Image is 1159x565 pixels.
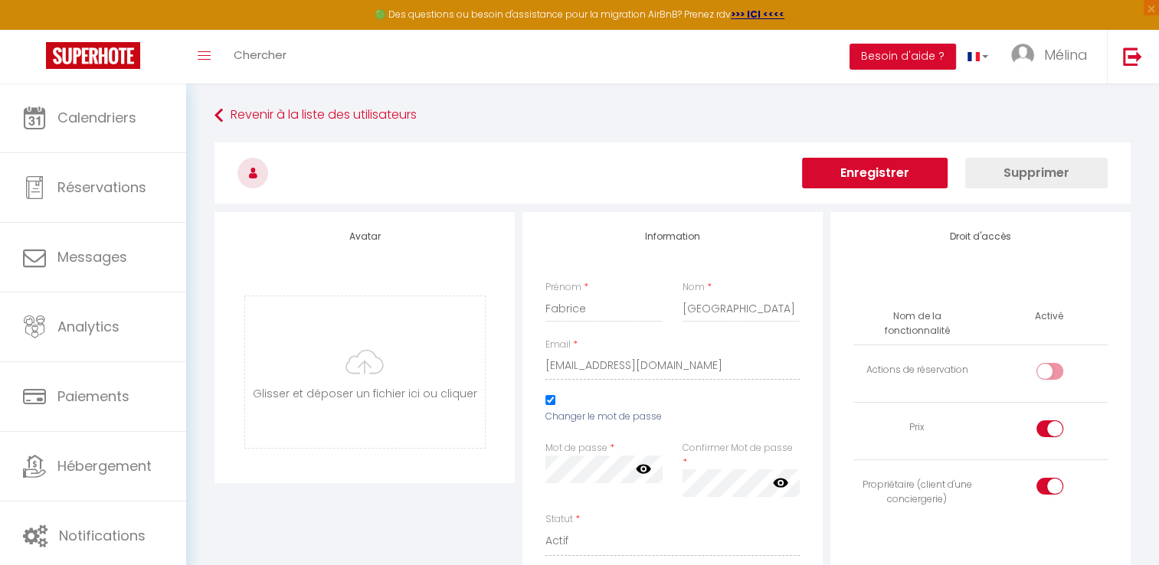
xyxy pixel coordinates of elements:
[59,526,146,545] span: Notifications
[859,420,974,435] div: Prix
[1123,47,1142,66] img: logout
[57,387,129,406] span: Paiements
[683,280,705,295] label: Nom
[859,363,974,377] div: Actions de réservation
[965,158,1108,188] button: Supprimer
[222,30,298,83] a: Chercher
[683,441,793,456] label: Confirmer Mot de passe
[57,108,136,127] span: Calendriers
[214,102,1131,129] a: Revenir à la liste des utilisateurs
[237,231,492,242] h4: Avatar
[853,231,1108,242] h4: Droit d'accès
[57,317,120,336] span: Analytics
[545,441,607,456] label: Mot de passe
[545,231,800,242] h4: Information
[1044,45,1088,64] span: Mélina
[46,42,140,69] img: Super Booking
[57,247,127,266] span: Messages
[1000,30,1107,83] a: ... Mélina
[234,47,286,63] span: Chercher
[859,478,974,507] div: Propriétaire (client d'une conciergerie)
[545,410,662,424] label: Changer le mot de passe
[57,456,152,475] span: Hébergement
[1029,303,1069,330] th: Activé
[1011,44,1034,67] img: ...
[802,158,948,188] button: Enregistrer
[853,303,981,345] th: Nom de la fonctionnalité
[850,44,956,70] button: Besoin d'aide ?
[57,178,146,197] span: Réservations
[731,8,784,21] a: >>> ICI <<<<
[545,280,581,295] label: Prénom
[545,338,571,352] label: Email
[545,512,573,527] label: Statut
